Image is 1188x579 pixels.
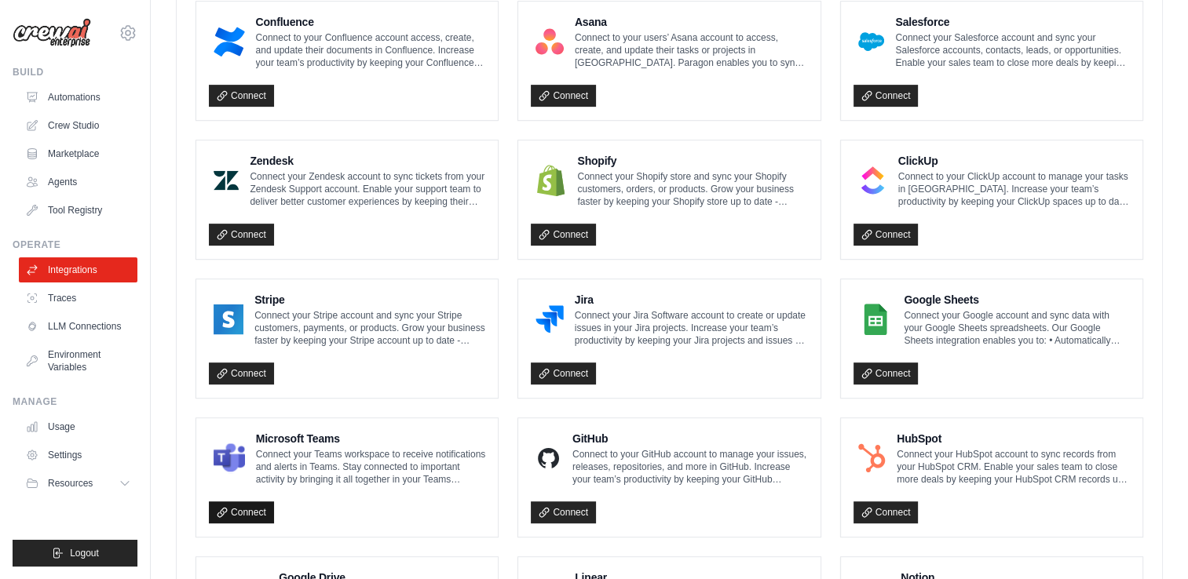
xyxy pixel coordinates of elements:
a: Connect [209,362,274,384]
p: Connect your Shopify store and sync your Shopify customers, orders, or products. Grow your busine... [577,170,807,208]
span: Logout [70,547,99,559]
a: Connect [531,501,596,523]
button: Logout [13,540,137,566]
a: Connect [209,501,274,523]
p: Connect to your Confluence account access, create, and update their documents in Confluence. Incr... [256,31,486,69]
img: Stripe Logo [214,304,243,335]
div: Operate [13,239,137,251]
p: Connect your HubSpot account to sync records from your HubSpot CRM. Enable your sales team to clo... [897,448,1130,486]
a: Automations [19,85,137,110]
a: Usage [19,414,137,439]
img: Microsoft Teams Logo [214,442,245,474]
img: Google Sheets Logo [858,304,894,335]
h4: Salesforce [895,14,1130,30]
a: Settings [19,442,137,468]
img: Zendesk Logo [214,165,239,196]
p: Connect your Salesforce account and sync your Salesforce accounts, contacts, leads, or opportunit... [895,31,1130,69]
a: Connect [854,85,919,107]
a: Connect [209,224,274,246]
a: Tool Registry [19,198,137,223]
a: Agents [19,169,137,195]
p: Connect your Teams workspace to receive notifications and alerts in Teams. Stay connected to impo... [256,448,486,486]
img: Asana Logo [536,26,564,57]
h4: Jira [575,292,808,308]
h4: Shopify [577,153,807,169]
img: Salesforce Logo [858,26,885,57]
h4: GitHub [572,431,808,446]
p: Connect your Jira Software account to create or update issues in your Jira projects. Increase you... [575,309,808,347]
a: Connect [854,501,919,523]
h4: Google Sheets [904,292,1130,308]
a: Traces [19,286,137,311]
p: Connect your Stripe account and sync your Stripe customers, payments, or products. Grow your busi... [254,309,485,347]
img: HubSpot Logo [858,442,886,474]
div: Build [13,66,137,78]
img: Shopify Logo [536,165,566,196]
a: Connect [854,224,919,246]
img: Confluence Logo [214,26,245,57]
p: Connect your Zendesk account to sync tickets from your Zendesk Support account. Enable your suppo... [250,170,485,208]
a: LLM Connections [19,314,137,339]
a: Marketplace [19,141,137,166]
a: Connect [854,362,919,384]
p: Connect to your GitHub account to manage your issues, releases, repositories, and more in GitHub.... [572,448,808,486]
h4: Microsoft Teams [256,431,486,446]
h4: Stripe [254,292,485,308]
h4: HubSpot [897,431,1130,446]
div: Manage [13,395,137,408]
a: Crew Studio [19,113,137,138]
a: Environment Variables [19,342,137,380]
h4: Zendesk [250,153,485,169]
a: Connect [531,362,596,384]
h4: Asana [575,14,808,30]
a: Connect [531,224,596,246]
img: GitHub Logo [536,442,561,474]
img: Jira Logo [536,304,563,335]
h4: Confluence [256,14,486,30]
img: ClickUp Logo [858,165,887,196]
span: Resources [48,477,93,490]
p: Connect your Google account and sync data with your Google Sheets spreadsheets. Our Google Sheets... [904,309,1130,347]
h4: ClickUp [898,153,1130,169]
p: Connect to your ClickUp account to manage your tasks in [GEOGRAPHIC_DATA]. Increase your team’s p... [898,170,1130,208]
a: Connect [531,85,596,107]
p: Connect to your users’ Asana account to access, create, and update their tasks or projects in [GE... [575,31,808,69]
a: Integrations [19,257,137,282]
a: Connect [209,85,274,107]
img: Logo [13,18,91,48]
button: Resources [19,471,137,496]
